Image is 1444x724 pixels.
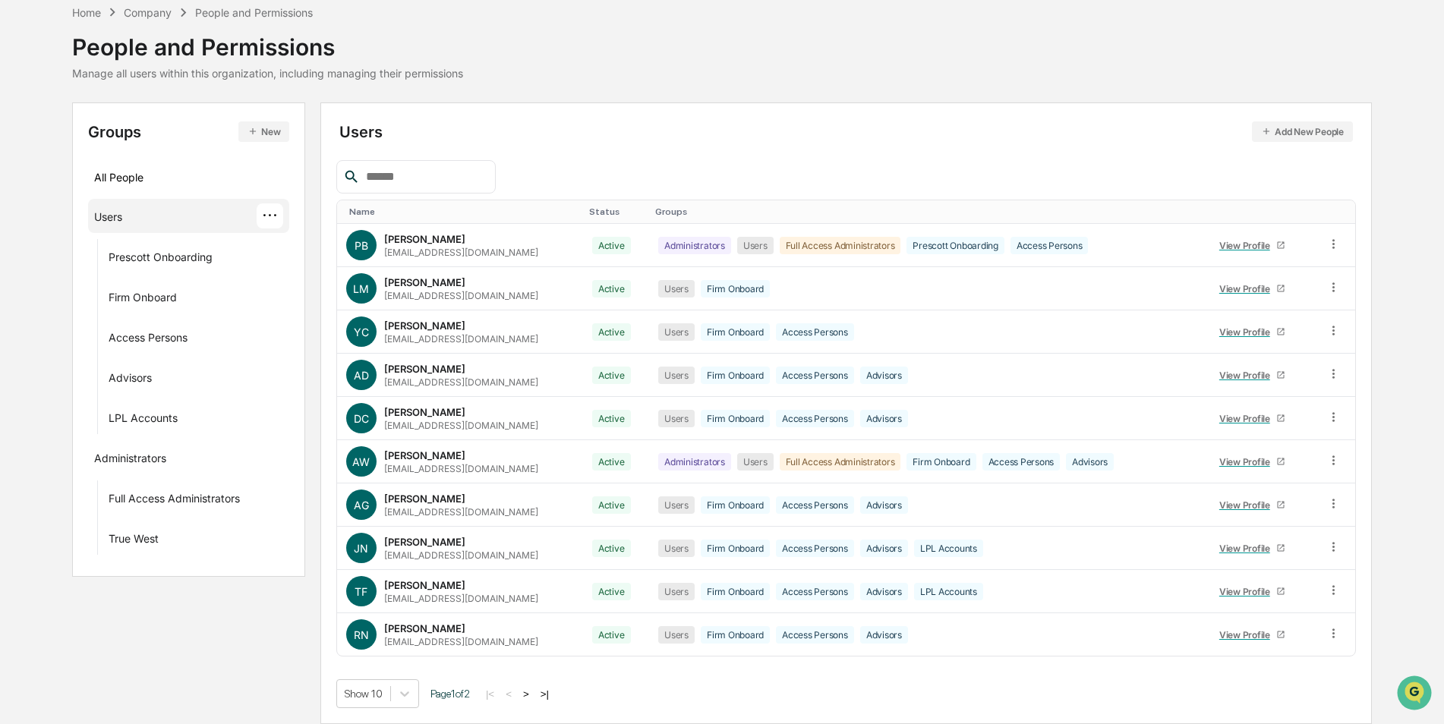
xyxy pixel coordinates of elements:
[1219,240,1276,251] div: View Profile
[257,203,283,228] div: ···
[15,222,27,234] div: 🔎
[592,540,631,557] div: Active
[15,116,43,143] img: 1746055101610-c473b297-6a78-478c-a979-82029cc54cd1
[982,453,1061,471] div: Access Persons
[125,191,188,206] span: Attestations
[1212,277,1291,301] a: View Profile
[355,239,368,252] span: PB
[481,688,499,700] button: |<
[72,6,101,19] div: Home
[776,583,854,600] div: Access Persons
[592,367,631,384] div: Active
[701,367,770,384] div: Firm Onboard
[1212,364,1291,387] a: View Profile
[658,453,731,471] div: Administrators
[384,363,465,375] div: [PERSON_NAME]
[355,585,367,598] span: TF
[701,626,770,644] div: Firm Onboard
[384,622,465,634] div: [PERSON_NAME]
[430,688,470,700] span: Page 1 of 2
[658,367,695,384] div: Users
[860,583,908,600] div: Advisors
[501,688,516,700] button: <
[384,320,465,332] div: [PERSON_NAME]
[94,165,283,190] div: All People
[1395,674,1436,715] iframe: Open customer support
[658,583,695,600] div: Users
[1212,450,1291,474] a: View Profile
[1212,623,1291,647] a: View Profile
[860,496,908,514] div: Advisors
[701,496,770,514] div: Firm Onboard
[1209,206,1311,217] div: Toggle SortBy
[384,549,538,561] div: [EMAIL_ADDRESS][DOMAIN_NAME]
[384,449,465,461] div: [PERSON_NAME]
[88,121,289,142] div: Groups
[384,420,538,431] div: [EMAIL_ADDRESS][DOMAIN_NAME]
[780,453,901,471] div: Full Access Administrators
[384,593,538,604] div: [EMAIL_ADDRESS][DOMAIN_NAME]
[1219,456,1276,467] div: View Profile
[592,453,631,471] div: Active
[109,371,152,389] div: Advisors
[72,67,463,80] div: Manage all users within this organization, including managing their permissions
[1219,283,1276,294] div: View Profile
[384,579,465,591] div: [PERSON_NAME]
[384,506,538,518] div: [EMAIL_ADDRESS][DOMAIN_NAME]
[655,206,1197,217] div: Toggle SortBy
[353,282,369,295] span: LM
[109,411,178,430] div: LPL Accounts
[592,237,631,254] div: Active
[737,237,774,254] div: Users
[860,626,908,644] div: Advisors
[906,237,1004,254] div: Prescott Onboarding
[110,193,122,205] div: 🗄️
[384,636,538,647] div: [EMAIL_ADDRESS][DOMAIN_NAME]
[701,323,770,341] div: Firm Onboard
[109,250,213,269] div: Prescott Onboarding
[94,452,166,470] div: Administrators
[589,206,643,217] div: Toggle SortBy
[780,237,901,254] div: Full Access Administrators
[658,626,695,644] div: Users
[1212,320,1291,344] a: View Profile
[701,540,770,557] div: Firm Onboard
[30,191,98,206] span: Preclearance
[906,453,976,471] div: Firm Onboard
[109,492,240,510] div: Full Access Administrators
[72,21,463,61] div: People and Permissions
[9,185,104,212] a: 🖐️Preclearance
[1212,580,1291,603] a: View Profile
[1219,629,1276,641] div: View Profile
[1010,237,1089,254] div: Access Persons
[104,185,194,212] a: 🗄️Attestations
[519,688,534,700] button: >
[384,290,538,301] div: [EMAIL_ADDRESS][DOMAIN_NAME]
[1219,586,1276,597] div: View Profile
[1219,543,1276,554] div: View Profile
[1329,206,1349,217] div: Toggle SortBy
[776,323,854,341] div: Access Persons
[592,583,631,600] div: Active
[658,540,695,557] div: Users
[776,540,854,557] div: Access Persons
[384,493,465,505] div: [PERSON_NAME]
[1212,234,1291,257] a: View Profile
[124,6,172,19] div: Company
[701,583,770,600] div: Firm Onboard
[354,326,369,338] span: YC
[384,536,465,548] div: [PERSON_NAME]
[352,455,370,468] span: AW
[1219,370,1276,381] div: View Profile
[658,323,695,341] div: Users
[658,237,731,254] div: Administrators
[384,247,538,258] div: [EMAIL_ADDRESS][DOMAIN_NAME]
[1252,121,1353,142] button: Add New People
[592,496,631,514] div: Active
[860,410,908,427] div: Advisors
[354,499,369,512] span: AG
[914,583,983,600] div: LPL Accounts
[258,121,276,139] button: Start new chat
[1066,453,1114,471] div: Advisors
